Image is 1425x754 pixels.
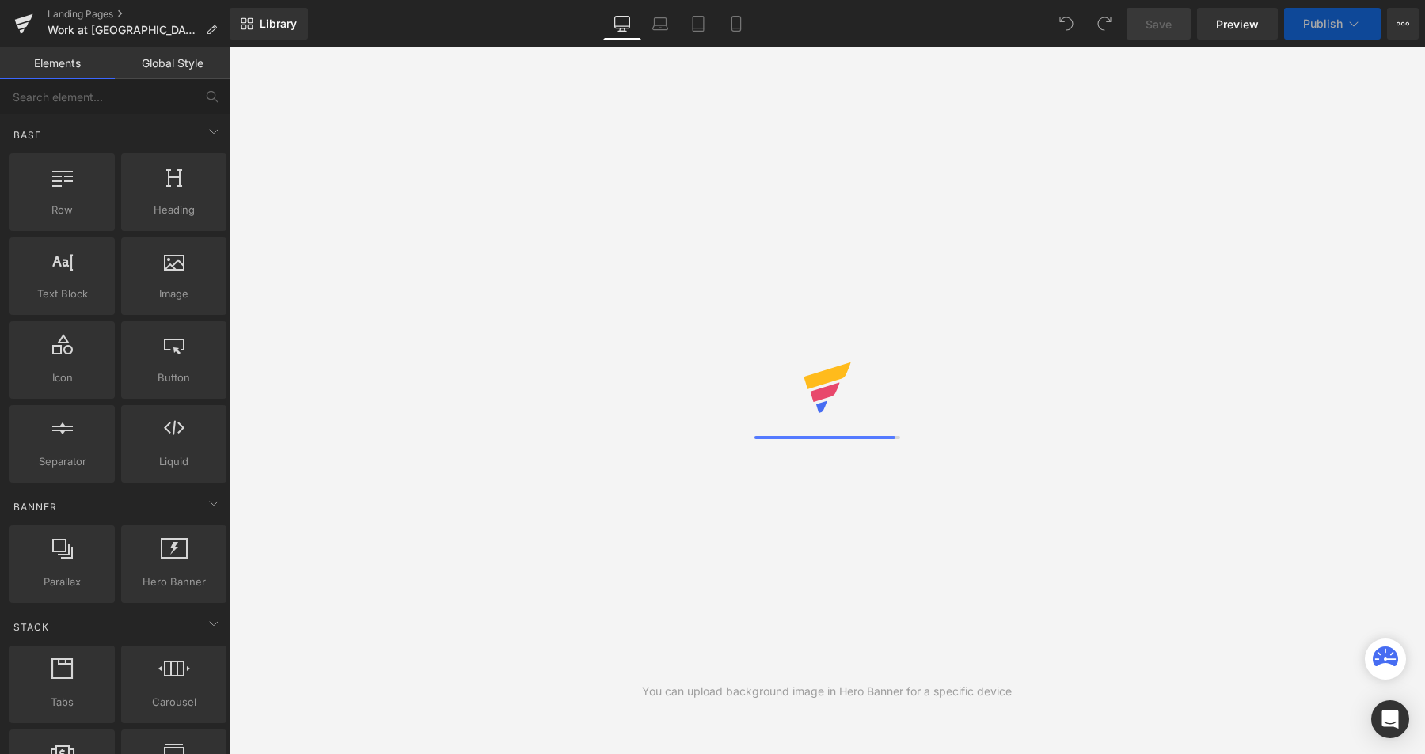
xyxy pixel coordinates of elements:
a: Global Style [115,47,230,79]
span: Text Block [14,286,110,302]
a: Mobile [717,8,755,40]
span: Library [260,17,297,31]
span: Work at [GEOGRAPHIC_DATA] [47,24,199,36]
span: Button [126,369,222,386]
button: Undo [1051,8,1082,40]
a: Desktop [603,8,641,40]
span: Carousel [126,694,222,710]
div: You can upload background image in Hero Banner for a specific device [642,683,1012,700]
span: Row [14,202,110,218]
span: Icon [14,369,110,386]
span: Separator [14,453,110,470]
span: Save [1146,16,1172,32]
span: Hero Banner [126,574,222,590]
span: Stack [12,619,51,635]
button: More [1387,8,1419,40]
a: Laptop [641,8,679,40]
a: Landing Pages [47,8,230,21]
a: Tablet [679,8,717,40]
span: Liquid [126,453,222,470]
span: Publish [1303,17,1343,30]
span: Image [126,286,222,302]
span: Tabs [14,694,110,710]
button: Redo [1089,8,1120,40]
span: Heading [126,202,222,218]
span: Banner [12,499,59,514]
div: Open Intercom Messenger [1371,700,1409,738]
a: Preview [1197,8,1278,40]
button: Publish [1284,8,1381,40]
span: Preview [1216,16,1259,32]
span: Base [12,127,43,142]
span: Parallax [14,574,110,590]
a: New Library [230,8,308,40]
